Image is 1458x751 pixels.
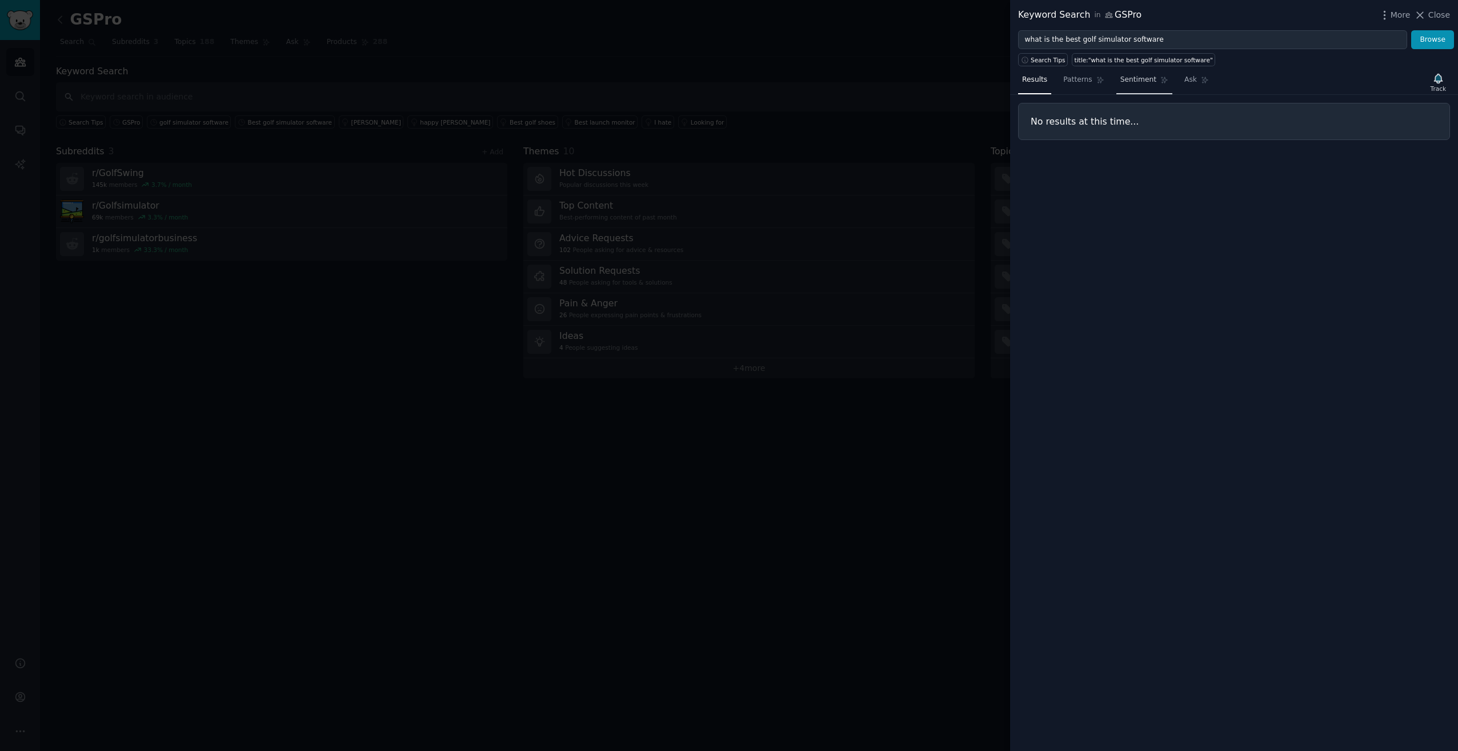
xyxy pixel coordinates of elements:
[1063,75,1092,85] span: Patterns
[1379,9,1411,21] button: More
[1094,10,1100,21] span: in
[1428,9,1450,21] span: Close
[1022,75,1047,85] span: Results
[1031,56,1066,64] span: Search Tips
[1018,53,1068,66] button: Search Tips
[1075,56,1213,64] div: title:"what is the best golf simulator software"
[1072,53,1215,66] a: title:"what is the best golf simulator software"
[1116,71,1172,94] a: Sentiment
[1120,75,1156,85] span: Sentiment
[1018,30,1407,50] input: Try a keyword related to your business
[1411,30,1454,50] button: Browse
[1184,75,1197,85] span: Ask
[1018,71,1051,94] a: Results
[1180,71,1213,94] a: Ask
[1031,115,1437,127] h3: No results at this time...
[1427,70,1450,94] button: Track
[1414,9,1450,21] button: Close
[1059,71,1108,94] a: Patterns
[1431,85,1446,93] div: Track
[1391,9,1411,21] span: More
[1018,8,1141,22] div: Keyword Search GSPro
